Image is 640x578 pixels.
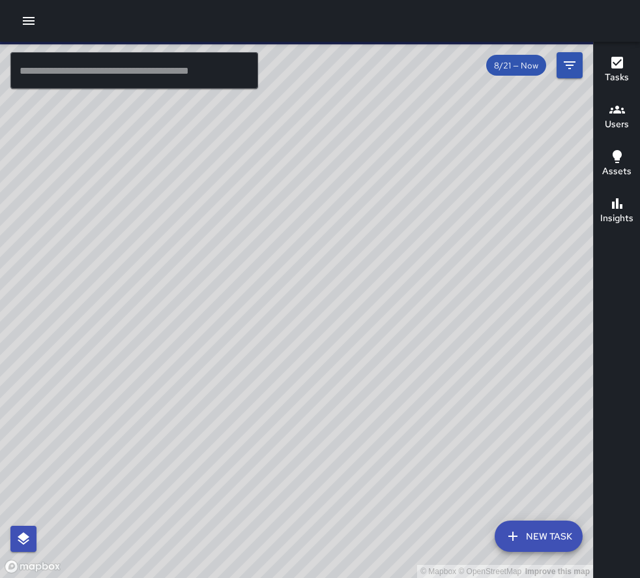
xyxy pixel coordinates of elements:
h6: Users [605,117,629,132]
button: New Task [495,521,583,552]
button: Users [594,94,640,141]
button: Filters [557,52,583,78]
button: Assets [594,141,640,188]
h6: Assets [602,164,632,179]
h6: Insights [600,211,633,226]
button: Tasks [594,47,640,94]
button: Insights [594,188,640,235]
h6: Tasks [605,70,629,85]
span: 8/21 — Now [486,60,546,71]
